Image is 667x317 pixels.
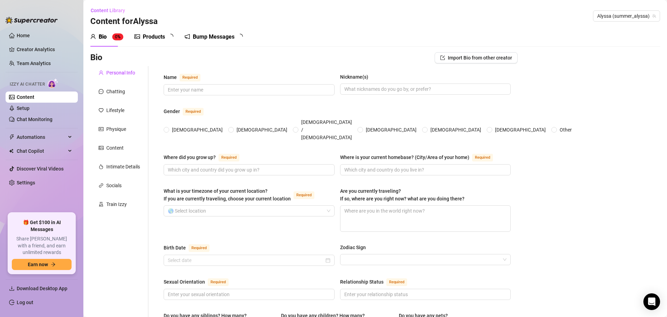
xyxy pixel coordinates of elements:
div: Socials [106,182,122,189]
div: Where did you grow up? [164,153,216,161]
label: Gender [164,107,211,116]
span: loading [237,34,243,39]
div: Train Izzy [106,200,127,208]
span: Required [208,278,229,286]
span: Download Desktop App [17,286,67,291]
span: Share [PERSON_NAME] with a friend, and earn unlimited rewards [12,236,72,256]
div: Nickname(s) [340,73,368,81]
input: Name [168,86,329,94]
div: Relationship Status [340,278,384,286]
div: Chatting [106,88,125,95]
span: Required [183,108,204,116]
span: Required [472,154,493,161]
span: Chat Copilot [17,145,66,157]
a: Log out [17,300,33,305]
span: picture [99,145,104,150]
span: team [652,14,656,18]
span: Required [180,74,200,81]
input: Where is your current homebase? (City/Area of your home) [344,166,505,174]
div: Gender [164,108,180,115]
input: Nickname(s) [344,85,505,93]
a: Discover Viral Videos [17,166,64,172]
div: Sexual Orientation [164,278,205,286]
a: Content [17,94,34,100]
h3: Bio [90,52,102,63]
span: notification [184,34,190,39]
label: Zodiac Sign [340,244,371,251]
img: AI Chatter [48,78,58,88]
a: Home [17,33,30,38]
span: message [99,89,104,94]
div: Content [106,144,124,152]
span: Required [189,244,209,252]
span: Izzy AI Chatter [10,81,45,88]
div: Zodiac Sign [340,244,366,251]
span: Content Library [91,8,125,13]
label: Where did you grow up? [164,153,247,161]
div: Lifestyle [106,106,124,114]
input: Sexual Orientation [168,291,329,298]
span: download [9,286,15,291]
span: idcard [99,127,104,132]
span: arrow-right [51,262,56,267]
span: picture [134,34,140,39]
span: Automations [17,132,66,143]
span: fire [99,164,104,169]
img: logo-BBDzfeDw.svg [6,17,58,24]
input: Where did you grow up? [168,166,329,174]
input: Birth Date [168,256,324,264]
img: Chat Copilot [9,149,14,153]
span: Required [219,154,239,161]
span: Required [294,191,314,199]
span: link [99,183,104,188]
label: Sexual Orientation [164,278,236,286]
span: Required [386,278,407,286]
a: Setup [17,105,30,111]
span: Earn now [28,262,48,267]
span: Are you currently traveling? If so, where are you right now? what are you doing there? [340,188,464,201]
span: loading [168,34,173,39]
div: Bump Messages [193,33,234,41]
label: Nickname(s) [340,73,373,81]
span: [DEMOGRAPHIC_DATA] [492,126,549,134]
div: Bio [99,33,107,41]
button: Content Library [90,5,131,16]
button: Earn nowarrow-right [12,259,72,270]
input: Relationship Status [344,291,505,298]
div: Personal Info [106,69,135,77]
span: experiment [99,202,104,207]
div: Name [164,73,177,81]
button: Import Bio from other creator [435,52,518,63]
span: 🎁 Get $100 in AI Messages [12,219,72,233]
span: heart [99,108,104,113]
label: Birth Date [164,244,217,252]
div: Where is your current homebase? (City/Area of your home) [340,153,469,161]
label: Relationship Status [340,278,415,286]
div: Intimate Details [106,163,140,171]
span: [DEMOGRAPHIC_DATA] [428,126,484,134]
div: Open Intercom Messenger [643,293,660,310]
span: [DEMOGRAPHIC_DATA] [234,126,290,134]
h3: Content for Alyssa [90,16,158,27]
span: user [90,34,96,39]
a: Team Analytics [17,61,51,66]
sup: 0% [112,33,123,40]
span: thunderbolt [9,134,15,140]
span: import [440,55,445,60]
span: Other [557,126,575,134]
label: Name [164,73,208,81]
label: Where is your current homebase? (City/Area of your home) [340,153,501,161]
div: Birth Date [164,244,186,252]
span: user [99,70,104,75]
a: Creator Analytics [17,44,72,55]
span: [DEMOGRAPHIC_DATA] [169,126,225,134]
div: Products [143,33,165,41]
a: Chat Monitoring [17,117,52,122]
span: Alyssa (summer_alyssa) [597,11,656,21]
div: Physique [106,125,126,133]
a: Settings [17,180,35,185]
span: What is your timezone of your current location? If you are currently traveling, choose your curre... [164,188,291,201]
span: [DEMOGRAPHIC_DATA] [363,126,419,134]
span: Import Bio from other creator [448,55,512,61]
span: [DEMOGRAPHIC_DATA] / [DEMOGRAPHIC_DATA] [298,118,355,141]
